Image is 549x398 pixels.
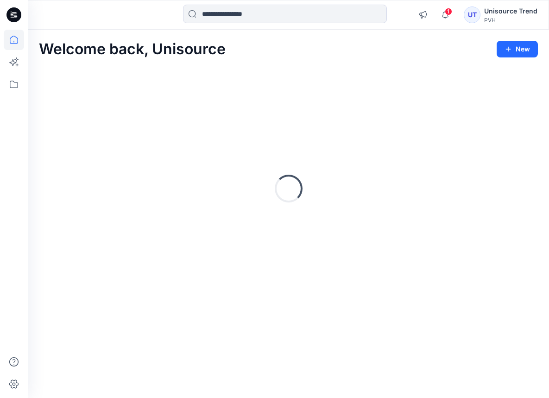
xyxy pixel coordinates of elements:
h2: Welcome back, Unisource [39,41,226,58]
div: Unisource Trend [484,6,537,17]
button: New [497,41,538,57]
span: 1 [445,8,452,15]
div: UT [464,6,480,23]
div: PVH [484,17,537,24]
